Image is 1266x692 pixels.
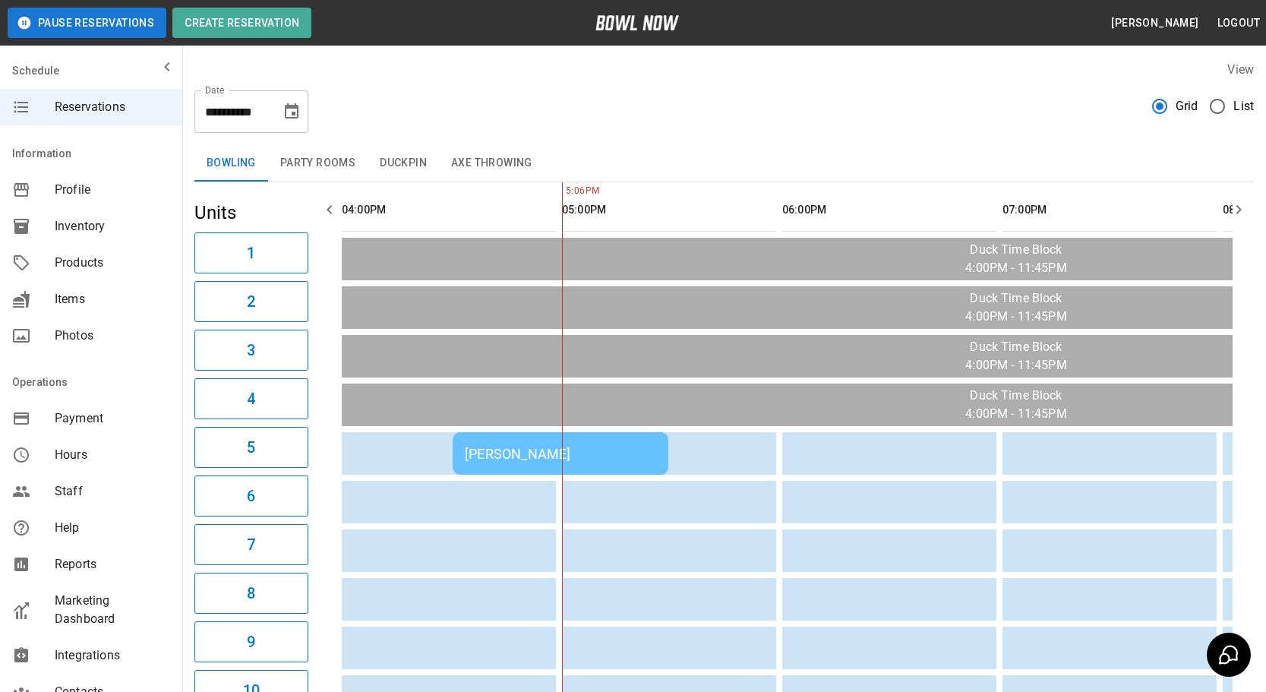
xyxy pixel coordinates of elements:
[247,484,255,508] h6: 6
[342,188,556,232] th: 04:00PM
[194,330,308,371] button: 3
[194,524,308,565] button: 7
[55,181,170,199] span: Profile
[247,338,255,362] h6: 3
[247,581,255,605] h6: 8
[194,573,308,614] button: 8
[55,409,170,428] span: Payment
[368,145,439,182] button: Duckpin
[55,446,170,464] span: Hours
[55,592,170,628] span: Marketing Dashboard
[194,281,308,322] button: 2
[595,15,679,30] img: logo
[194,145,1254,182] div: inventory tabs
[247,630,255,654] h6: 9
[1105,9,1204,37] button: [PERSON_NAME]
[247,387,255,411] h6: 4
[55,646,170,665] span: Integrations
[194,378,308,419] button: 4
[55,327,170,345] span: Photos
[55,519,170,537] span: Help
[268,145,368,182] button: Party Rooms
[1002,188,1217,232] th: 07:00PM
[194,621,308,662] button: 9
[247,241,255,265] h6: 1
[276,96,307,127] button: Choose date, selected date is Sep 18, 2025
[55,217,170,235] span: Inventory
[465,446,656,462] div: [PERSON_NAME]
[8,8,166,38] button: Pause Reservations
[247,532,255,557] h6: 7
[55,254,170,272] span: Products
[194,201,308,225] h5: Units
[194,232,308,273] button: 1
[1211,9,1266,37] button: Logout
[439,145,545,182] button: Axe Throwing
[194,427,308,468] button: 5
[194,145,268,182] button: Bowling
[1233,97,1254,115] span: List
[562,188,776,232] th: 05:00PM
[55,482,170,501] span: Staff
[55,290,170,308] span: Items
[247,435,255,460] h6: 5
[1227,62,1254,77] label: View
[55,555,170,574] span: Reports
[172,8,311,38] button: Create Reservation
[562,184,566,199] span: 5:06PM
[1176,97,1198,115] span: Grid
[247,289,255,314] h6: 2
[782,188,996,232] th: 06:00PM
[194,476,308,517] button: 6
[55,98,170,116] span: Reservations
